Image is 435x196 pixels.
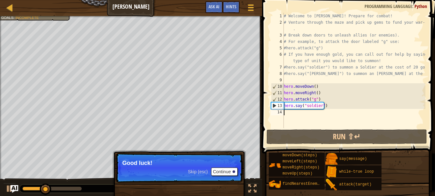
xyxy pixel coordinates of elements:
button: Ask AI [11,185,18,193]
div: 12 [271,96,284,102]
span: attack(target) [339,182,372,187]
span: moveDown(steps) [283,153,317,158]
span: Ask AI [209,4,219,10]
div: 3 [271,32,284,38]
span: Programming language [365,3,412,9]
p: Good luck! [122,160,236,166]
button: Continue [211,167,238,176]
span: while-true loop [339,169,374,174]
div: 14 [271,109,284,115]
span: moveUp(steps) [283,171,313,176]
span: moveLeft(steps) [283,159,317,164]
button: Show game menu [243,1,259,16]
div: 9 [271,77,284,83]
img: portrait.png [325,166,338,178]
img: portrait.png [325,153,338,165]
div: 1 [271,13,284,19]
button: Ask AI [205,1,223,13]
span: findNearestEnemy() [283,182,324,186]
div: 8 [271,70,284,77]
div: 2 [271,19,284,32]
div: 7 [271,64,284,70]
div: 13 [271,102,284,109]
div: 11 [271,90,284,96]
div: 5 [271,45,284,51]
img: portrait.png [269,159,281,171]
span: moveRight(steps) [283,165,319,170]
button: Ctrl + P: Play [3,183,16,196]
span: say(message) [339,157,367,161]
img: portrait.png [269,178,281,190]
span: Skip (esc) [188,169,208,174]
button: Toggle fullscreen [246,183,259,196]
span: Python [414,3,427,9]
span: Hints [226,4,236,10]
div: 6 [271,51,284,64]
div: 4 [271,38,284,45]
span: : [412,3,414,9]
button: Run ⇧↵ [267,129,427,144]
div: 10 [271,83,284,90]
img: portrait.png [325,179,338,191]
